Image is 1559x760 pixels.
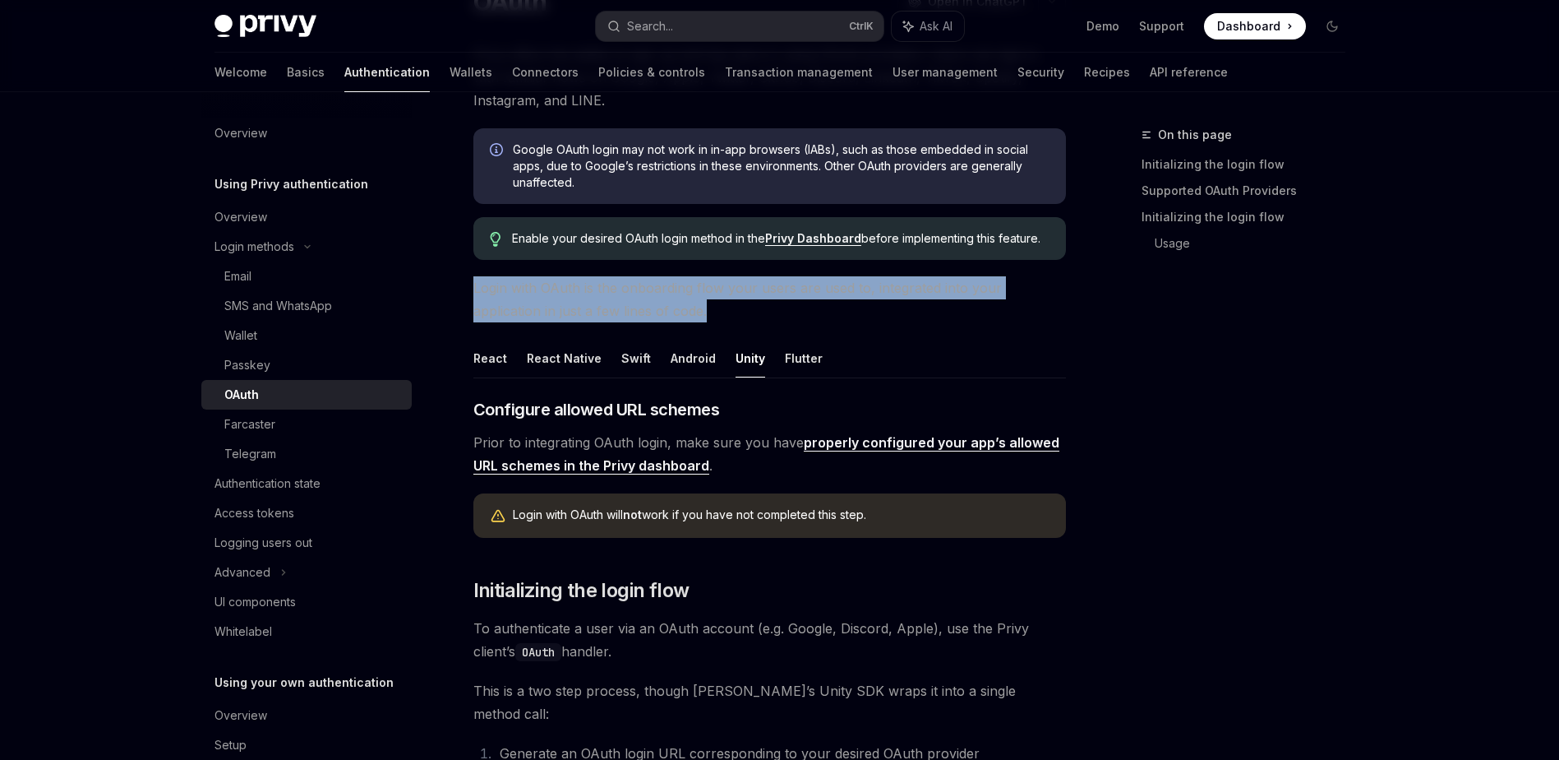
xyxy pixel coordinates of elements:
[892,12,964,41] button: Ask AI
[287,53,325,92] a: Basics
[224,444,276,464] div: Telegram
[515,643,561,661] code: OAuth
[201,439,412,469] a: Telegram
[344,53,430,92] a: Authentication
[1158,125,1232,145] span: On this page
[201,617,412,646] a: Whitelabel
[201,291,412,321] a: SMS and WhatsApp
[1142,178,1358,204] a: Supported OAuth Providers
[623,507,642,521] strong: not
[201,410,412,439] a: Farcaster
[1204,13,1306,39] a: Dashboard
[1155,230,1358,257] a: Usage
[214,237,294,257] div: Login methods
[920,18,952,35] span: Ask AI
[627,16,673,36] div: Search...
[224,296,332,316] div: SMS and WhatsApp
[214,533,312,553] div: Logging users out
[893,53,998,92] a: User management
[765,231,861,246] a: Privy Dashboard
[214,53,267,92] a: Welcome
[596,12,883,41] button: Search...CtrlK
[527,339,602,378] button: React Native
[224,385,259,405] div: OAuth
[513,507,1049,525] div: Login with OAuth will work if you have not completed this step.
[201,118,412,148] a: Overview
[214,735,247,755] div: Setup
[214,123,267,143] div: Overview
[785,339,823,378] button: Flutter
[224,326,257,345] div: Wallet
[473,398,720,421] span: Configure allowed URL schemes
[1084,53,1130,92] a: Recipes
[201,701,412,730] a: Overview
[490,508,506,525] svg: Warning
[1217,18,1280,35] span: Dashboard
[214,706,267,725] div: Overview
[671,339,716,378] button: Android
[473,577,690,604] span: Initializing the login flow
[214,174,368,194] h5: Using Privy authentication
[490,232,501,247] svg: Tip
[201,380,412,410] a: OAuth
[224,266,251,286] div: Email
[1150,53,1228,92] a: API reference
[736,339,765,378] button: Unity
[490,143,506,160] svg: Info
[473,617,1066,663] span: To authenticate a user via an OAuth account (e.g. Google, Discord, Apple), use the Privy client’s...
[473,679,1066,725] span: This is a two step process, though [PERSON_NAME]’s Unity SDK wraps it into a single method call:
[201,202,412,232] a: Overview
[214,592,296,612] div: UI components
[201,587,412,617] a: UI components
[201,469,412,498] a: Authentication state
[214,673,394,693] h5: Using your own authentication
[1142,151,1358,178] a: Initializing the login flow
[201,498,412,528] a: Access tokens
[214,622,272,642] div: Whitelabel
[621,339,651,378] button: Swift
[224,355,270,375] div: Passkey
[473,339,507,378] button: React
[725,53,873,92] a: Transaction management
[224,415,275,434] div: Farcaster
[473,431,1066,477] span: Prior to integrating OAuth login, make sure you have .
[214,503,294,523] div: Access tokens
[849,20,874,33] span: Ctrl K
[201,321,412,350] a: Wallet
[214,563,270,582] div: Advanced
[1319,13,1345,39] button: Toggle dark mode
[201,528,412,558] a: Logging users out
[1017,53,1064,92] a: Security
[201,350,412,380] a: Passkey
[1086,18,1119,35] a: Demo
[214,474,321,494] div: Authentication state
[450,53,492,92] a: Wallets
[214,15,316,38] img: dark logo
[512,53,579,92] a: Connectors
[513,141,1049,191] span: Google OAuth login may not work in in-app browsers (IABs), such as those embedded in social apps,...
[512,230,1049,247] span: Enable your desired OAuth login method in the before implementing this feature.
[214,207,267,227] div: Overview
[598,53,705,92] a: Policies & controls
[201,730,412,760] a: Setup
[1139,18,1184,35] a: Support
[473,276,1066,322] span: Login with OAuth is the onboarding flow your users are used to, integrated into your application ...
[201,262,412,291] a: Email
[1142,204,1358,230] a: Initializing the login flow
